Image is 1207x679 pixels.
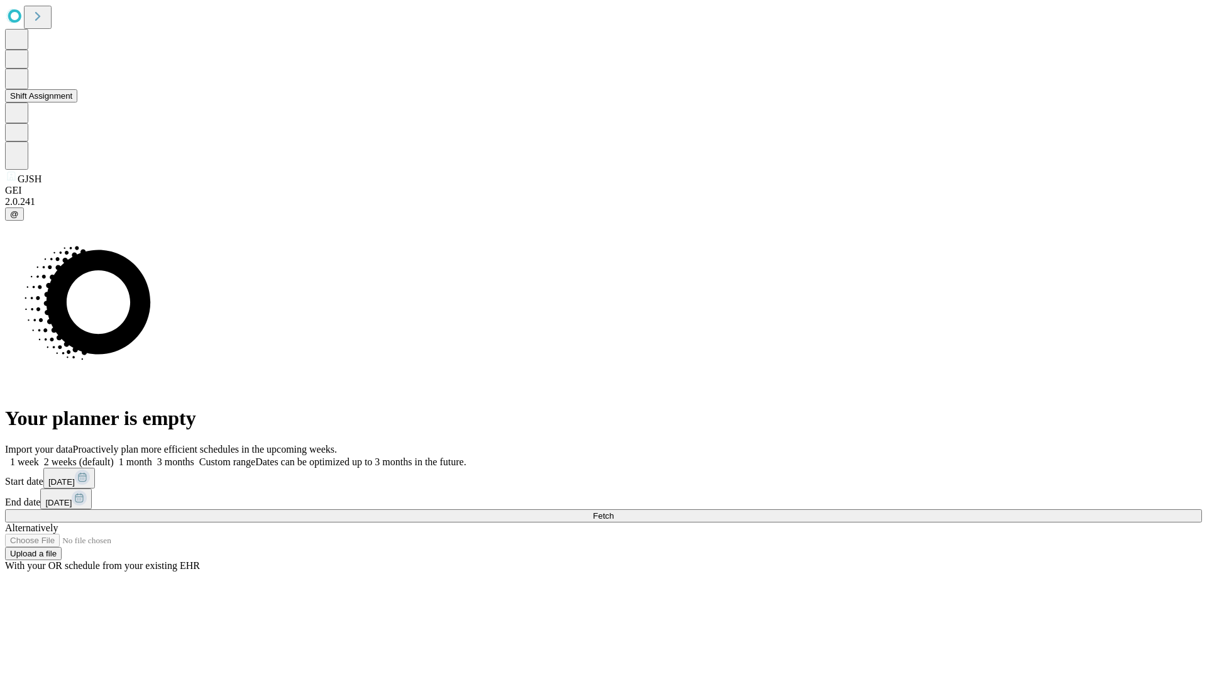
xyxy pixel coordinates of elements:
[48,477,75,487] span: [DATE]
[40,489,92,509] button: [DATE]
[5,489,1202,509] div: End date
[5,509,1202,522] button: Fetch
[255,456,466,467] span: Dates can be optimized up to 3 months in the future.
[5,522,58,533] span: Alternatively
[5,196,1202,207] div: 2.0.241
[199,456,255,467] span: Custom range
[157,456,194,467] span: 3 months
[10,456,39,467] span: 1 week
[5,468,1202,489] div: Start date
[10,209,19,219] span: @
[593,511,614,521] span: Fetch
[5,560,200,571] span: With your OR schedule from your existing EHR
[45,498,72,507] span: [DATE]
[5,89,77,102] button: Shift Assignment
[119,456,152,467] span: 1 month
[73,444,337,455] span: Proactively plan more efficient schedules in the upcoming weeks.
[43,468,95,489] button: [DATE]
[18,174,41,184] span: GJSH
[5,547,62,560] button: Upload a file
[5,185,1202,196] div: GEI
[44,456,114,467] span: 2 weeks (default)
[5,444,73,455] span: Import your data
[5,407,1202,430] h1: Your planner is empty
[5,207,24,221] button: @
